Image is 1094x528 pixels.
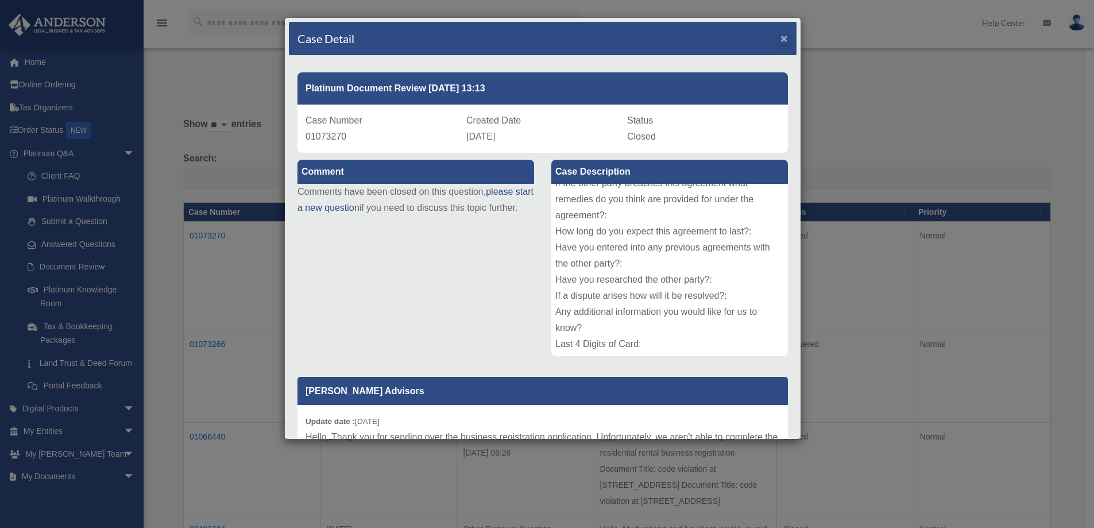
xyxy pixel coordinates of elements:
[627,115,653,125] span: Status
[306,429,780,526] p: Hello, Thank you for sending over the business registration application. Unfortunately, we aren't...
[297,72,788,105] div: Platinum Document Review [DATE] 13:13
[780,32,788,44] button: Close
[306,132,346,141] span: 01073270
[551,160,788,184] label: Case Description
[297,160,534,184] label: Comment
[297,30,354,47] h4: Case Detail
[466,132,495,141] span: [DATE]
[780,32,788,45] span: ×
[551,184,788,356] div: Type of Document: residential rental business registration Document Title: City of [GEOGRAPHIC_DA...
[297,184,534,216] p: Comments have been closed on this question, if you need to discuss this topic further.
[297,377,788,405] p: [PERSON_NAME] Advisors
[466,115,521,125] span: Created Date
[306,417,355,426] b: Update date :
[297,187,534,213] a: please start a new question
[306,115,362,125] span: Case Number
[306,417,380,426] small: [DATE]
[627,132,656,141] span: Closed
